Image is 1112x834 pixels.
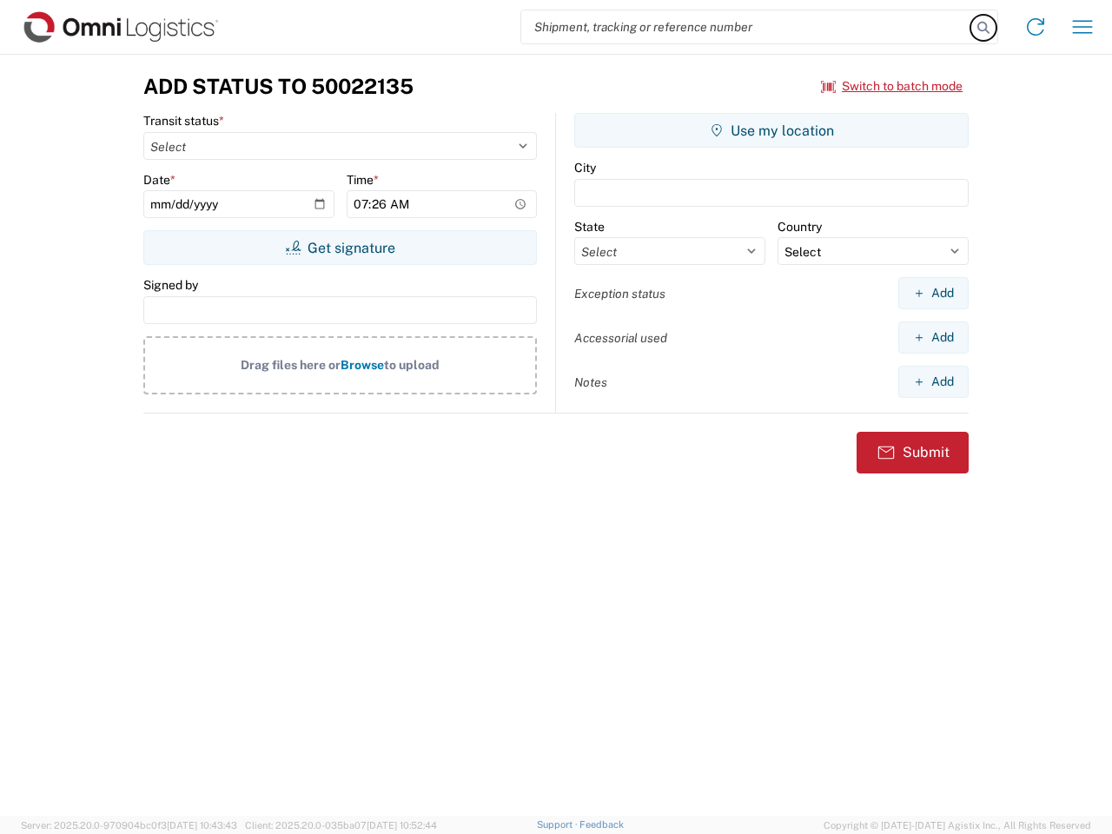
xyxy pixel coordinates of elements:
[245,820,437,831] span: Client: 2025.20.0-035ba07
[143,113,224,129] label: Transit status
[898,277,969,309] button: Add
[821,72,963,101] button: Switch to batch mode
[143,230,537,265] button: Get signature
[143,172,175,188] label: Date
[167,820,237,831] span: [DATE] 10:43:43
[241,358,341,372] span: Drag files here or
[579,819,624,830] a: Feedback
[21,820,237,831] span: Server: 2025.20.0-970904bc0f3
[824,817,1091,833] span: Copyright © [DATE]-[DATE] Agistix Inc., All Rights Reserved
[347,172,379,188] label: Time
[537,819,580,830] a: Support
[574,219,605,235] label: State
[574,330,667,346] label: Accessorial used
[778,219,822,235] label: Country
[521,10,971,43] input: Shipment, tracking or reference number
[574,286,665,301] label: Exception status
[857,432,969,473] button: Submit
[143,277,198,293] label: Signed by
[367,820,437,831] span: [DATE] 10:52:44
[574,374,607,390] label: Notes
[341,358,384,372] span: Browse
[574,113,969,148] button: Use my location
[143,74,414,99] h3: Add Status to 50022135
[384,358,440,372] span: to upload
[898,366,969,398] button: Add
[898,321,969,354] button: Add
[574,160,596,175] label: City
